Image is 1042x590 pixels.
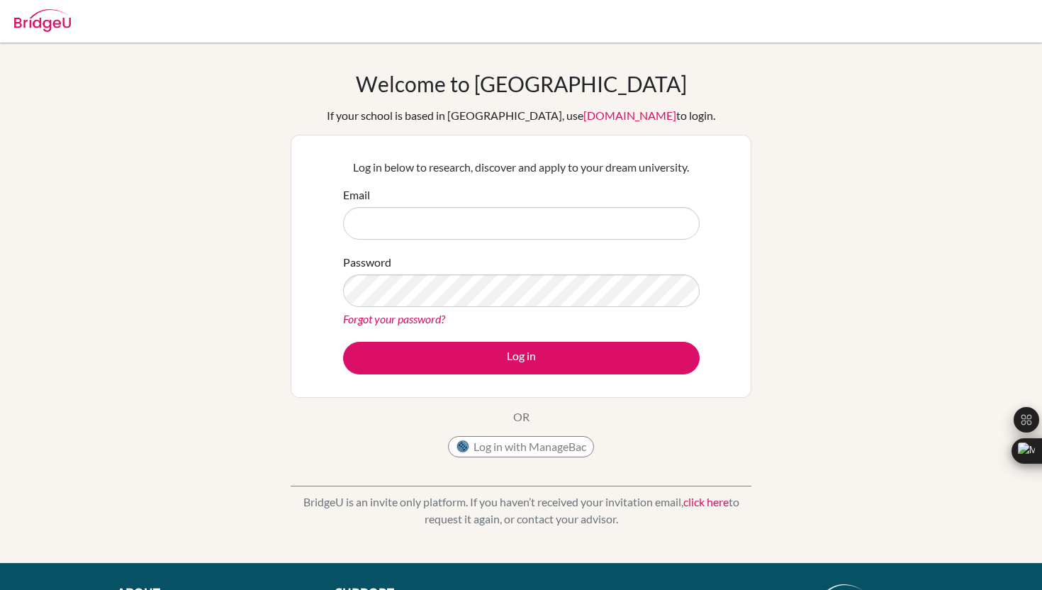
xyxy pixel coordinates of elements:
[356,71,687,96] h1: Welcome to [GEOGRAPHIC_DATA]
[683,495,729,508] a: click here
[343,254,391,271] label: Password
[343,342,700,374] button: Log in
[583,108,676,122] a: [DOMAIN_NAME]
[513,408,530,425] p: OR
[14,9,71,32] img: Bridge-U
[327,107,715,124] div: If your school is based in [GEOGRAPHIC_DATA], use to login.
[343,187,370,204] label: Email
[343,312,445,325] a: Forgot your password?
[291,494,751,528] p: BridgeU is an invite only platform. If you haven’t received your invitation email, to request it ...
[448,436,594,457] button: Log in with ManageBac
[343,159,700,176] p: Log in below to research, discover and apply to your dream university.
